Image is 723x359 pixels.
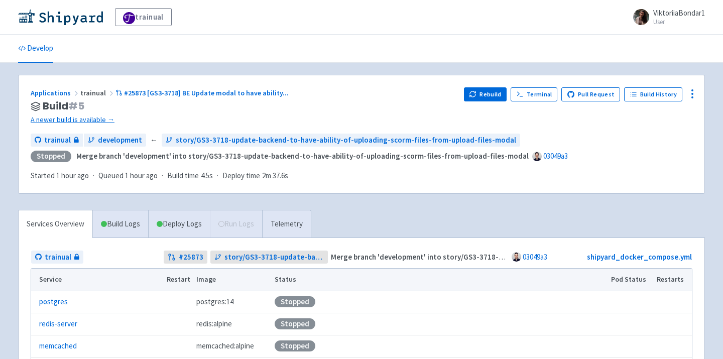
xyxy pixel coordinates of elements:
[464,87,507,101] button: Rebuild
[201,170,213,182] span: 4.5s
[523,252,547,262] a: 03049a3
[193,269,272,291] th: Image
[196,318,232,330] span: redis:alpine
[272,269,608,291] th: Status
[179,252,203,263] strong: # 25873
[43,100,84,112] span: Build
[653,19,705,25] small: User
[18,9,103,25] img: Shipyard logo
[561,87,620,101] a: Pull Request
[150,135,158,146] span: ←
[608,269,654,291] th: Pod Status
[275,318,315,329] div: Stopped
[654,269,692,291] th: Restarts
[39,318,77,330] a: redis-server
[31,170,294,182] div: · · ·
[39,340,77,352] a: memcached
[44,135,71,146] span: trainual
[148,210,210,238] a: Deploy Logs
[76,151,529,161] strong: Merge branch 'development' into story/GS3-3718-update-backend-to-have-ability-of-uploading-scorm-...
[98,135,142,146] span: development
[18,35,53,63] a: Develop
[224,252,324,263] span: story/GS3-3718-update-backend-to-have-ability-of-uploading-scorm-files-from-upload-files-modal
[125,171,158,180] time: 1 hour ago
[124,88,289,97] span: #25873 [GS3-3718] BE Update modal to have ability ...
[80,88,115,97] span: trainual
[167,170,199,182] span: Build time
[115,88,290,97] a: #25873 [GS3-3718] BE Update modal to have ability...
[84,134,146,147] a: development
[31,171,89,180] span: Started
[587,252,692,262] a: shipyard_docker_compose.yml
[196,296,233,308] span: postgres:14
[115,8,172,26] a: trainual
[275,340,315,351] div: Stopped
[543,151,568,161] a: 03049a3
[31,88,80,97] a: Applications
[163,269,193,291] th: Restart
[262,170,288,182] span: 2m 37.6s
[275,296,315,307] div: Stopped
[39,296,68,308] a: postgres
[624,87,682,101] a: Build History
[196,340,254,352] span: memcached:alpine
[176,135,516,146] span: story/GS3-3718-update-backend-to-have-ability-of-uploading-scorm-files-from-upload-files-modal
[56,171,89,180] time: 1 hour ago
[653,8,705,18] span: ViktoriiaBondar1
[164,251,207,264] a: #25873
[31,151,71,162] div: Stopped
[262,210,311,238] a: Telemetry
[45,252,71,263] span: trainual
[627,9,705,25] a: ViktoriiaBondar1 User
[31,114,456,126] a: A newer build is available →
[162,134,520,147] a: story/GS3-3718-update-backend-to-have-ability-of-uploading-scorm-files-from-upload-files-modal
[210,251,328,264] a: story/GS3-3718-update-backend-to-have-ability-of-uploading-scorm-files-from-upload-files-modal
[222,170,260,182] span: Deploy time
[68,99,84,113] span: # 5
[98,171,158,180] span: Queued
[31,251,83,264] a: trainual
[31,134,83,147] a: trainual
[93,210,148,238] a: Build Logs
[511,87,557,101] a: Terminal
[31,269,163,291] th: Service
[19,210,92,238] a: Services Overview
